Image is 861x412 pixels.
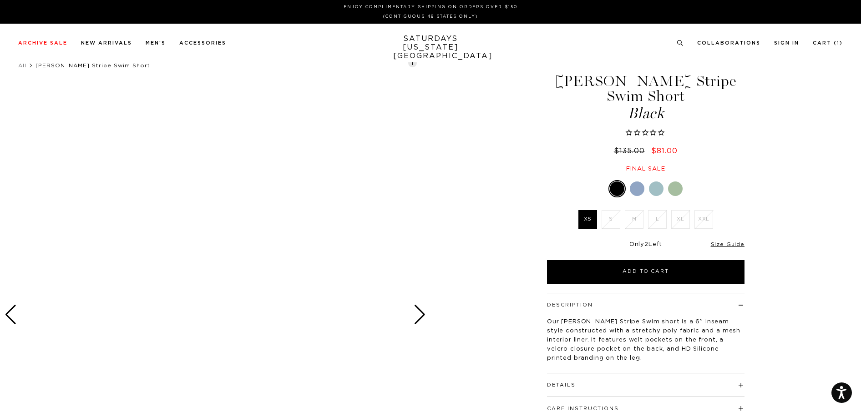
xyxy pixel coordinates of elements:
div: Next slide [414,305,426,325]
p: Enjoy Complimentary Shipping on Orders Over $150 [22,4,839,10]
a: SATURDAYS[US_STATE][GEOGRAPHIC_DATA] [393,35,468,60]
h1: [PERSON_NAME] Stripe Swim Short [546,74,746,121]
a: Sign In [774,40,799,45]
button: Description [547,302,593,307]
span: 2 [644,241,648,247]
span: Black [546,106,746,121]
a: Collaborations [697,40,760,45]
button: Care Instructions [547,406,619,411]
p: Our [PERSON_NAME] Stripe Swim short is a 6” inseam style constructed with a stretchy poly fabric ... [547,317,745,363]
label: XS [578,210,597,229]
a: Cart (1) [813,40,843,45]
a: Size Guide [711,241,745,247]
button: Details [547,382,576,387]
del: $135.00 [614,147,648,155]
a: Accessories [179,40,226,45]
div: Final sale [546,165,746,173]
a: New Arrivals [81,40,132,45]
span: [PERSON_NAME] Stripe Swim Short [35,63,150,68]
span: $81.00 [651,147,678,155]
small: 1 [837,41,840,45]
button: Add to Cart [547,260,745,284]
a: Men's [146,40,166,45]
span: Rated 0.0 out of 5 stars 0 reviews [546,128,746,138]
p: (Contiguous 48 States Only) [22,13,839,20]
a: Archive Sale [18,40,67,45]
div: Only Left [547,241,745,249]
div: Previous slide [5,305,17,325]
a: All [18,63,26,68]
